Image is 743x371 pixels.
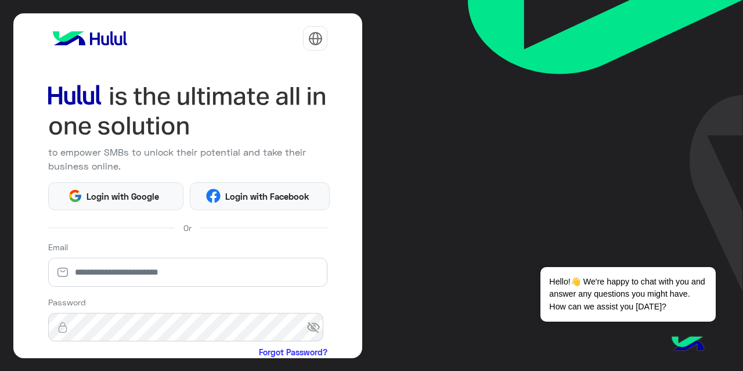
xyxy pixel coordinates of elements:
span: Or [183,222,192,234]
span: Login with Facebook [221,190,313,203]
img: Facebook [206,189,221,203]
img: hululLoginTitle_EN.svg [48,81,328,141]
span: Hello!👋 We're happy to chat with you and answer any questions you might have. How can we assist y... [540,267,715,322]
img: lock [48,322,77,333]
span: Login with Google [82,190,164,203]
span: visibility_off [306,317,327,338]
img: hulul-logo.png [668,325,708,365]
img: Google [68,189,82,203]
label: Email [48,241,68,253]
button: Login with Facebook [190,182,330,210]
a: Forgot Password? [259,346,327,358]
img: email [48,266,77,278]
img: logo [48,27,132,50]
img: tab [308,31,323,46]
label: Password [48,296,86,308]
button: Login with Google [48,182,183,210]
p: to empower SMBs to unlock their potential and take their business online. [48,145,328,174]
